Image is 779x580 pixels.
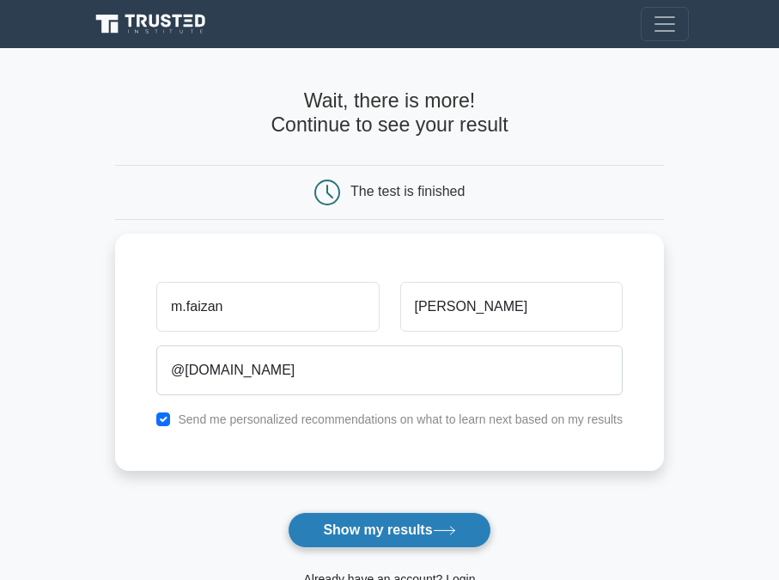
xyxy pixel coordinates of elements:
[156,282,379,332] input: First name
[156,345,623,395] input: Email
[288,512,490,548] button: Show my results
[400,282,623,332] input: Last name
[178,412,623,426] label: Send me personalized recommendations on what to learn next based on my results
[350,184,465,198] div: The test is finished
[115,89,664,137] h4: Wait, there is more! Continue to see your result
[641,7,689,41] button: Toggle navigation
